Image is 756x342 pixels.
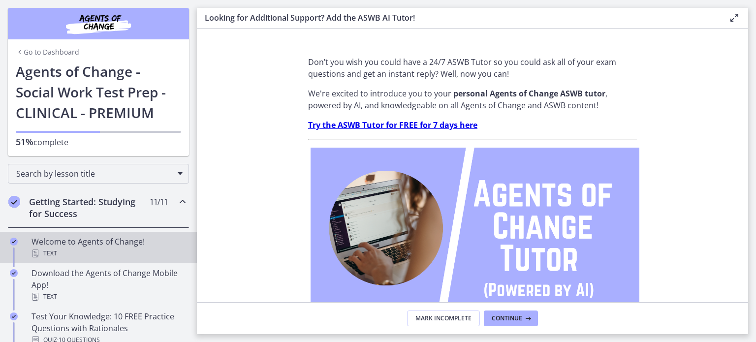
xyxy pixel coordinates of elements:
div: Text [31,248,185,259]
div: Text [31,291,185,303]
div: Search by lesson title [8,164,189,184]
span: 51% [16,136,33,148]
a: Try the ASWB Tutor for FREE for 7 days here [308,120,477,130]
span: Search by lesson title [16,168,173,179]
p: We're excited to introduce you to your , powered by AI, and knowledgeable on all Agents of Change... [308,88,637,111]
i: Completed [8,196,20,208]
a: Go to Dashboard [16,47,79,57]
div: Download the Agents of Change Mobile App! [31,267,185,303]
img: Agents of Change [39,12,157,35]
strong: personal Agents of Change ASWB tutor [453,88,605,99]
p: complete [16,136,181,148]
h2: Getting Started: Studying for Success [29,196,149,219]
button: Mark Incomplete [407,311,480,326]
h3: Looking for Additional Support? Add the ASWB AI Tutor! [205,12,713,24]
button: Continue [484,311,538,326]
i: Completed [10,238,18,246]
span: Continue [492,314,522,322]
span: Mark Incomplete [415,314,472,322]
i: Completed [10,312,18,320]
i: Completed [10,269,18,277]
span: 11 / 11 [150,196,168,208]
img: Agents_of_Change_Tutor.png [311,148,639,334]
h1: Agents of Change - Social Work Test Prep - CLINICAL - PREMIUM [16,61,181,123]
p: Don’t you wish you could have a 24/7 ASWB Tutor so you could ask all of your exam questions and g... [308,56,637,80]
div: Welcome to Agents of Change! [31,236,185,259]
